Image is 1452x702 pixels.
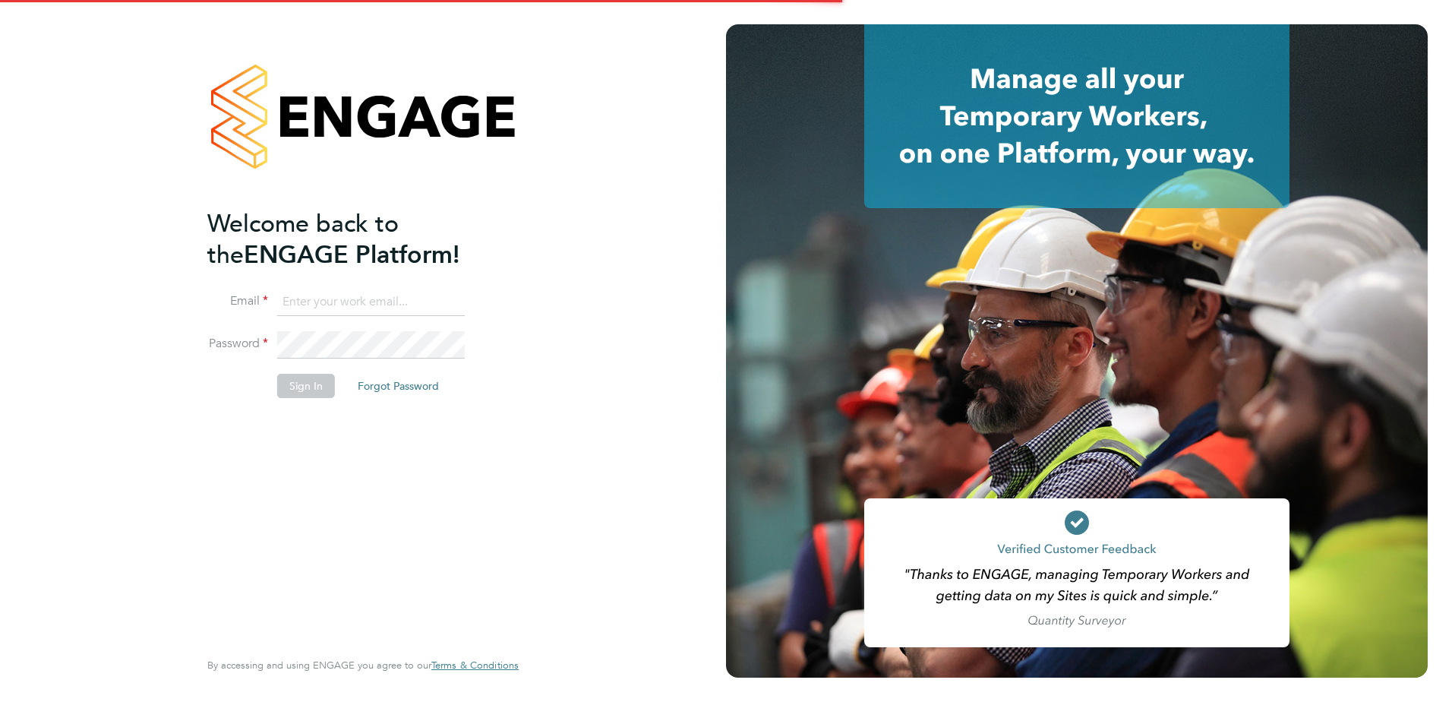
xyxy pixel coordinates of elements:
[207,208,503,270] h2: ENGAGE Platform!
[207,209,399,270] span: Welcome back to the
[346,374,451,398] button: Forgot Password
[277,374,335,398] button: Sign In
[207,659,519,672] span: By accessing and using ENGAGE you agree to our
[277,289,465,316] input: Enter your work email...
[431,659,519,672] a: Terms & Conditions
[207,336,268,352] label: Password
[207,293,268,309] label: Email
